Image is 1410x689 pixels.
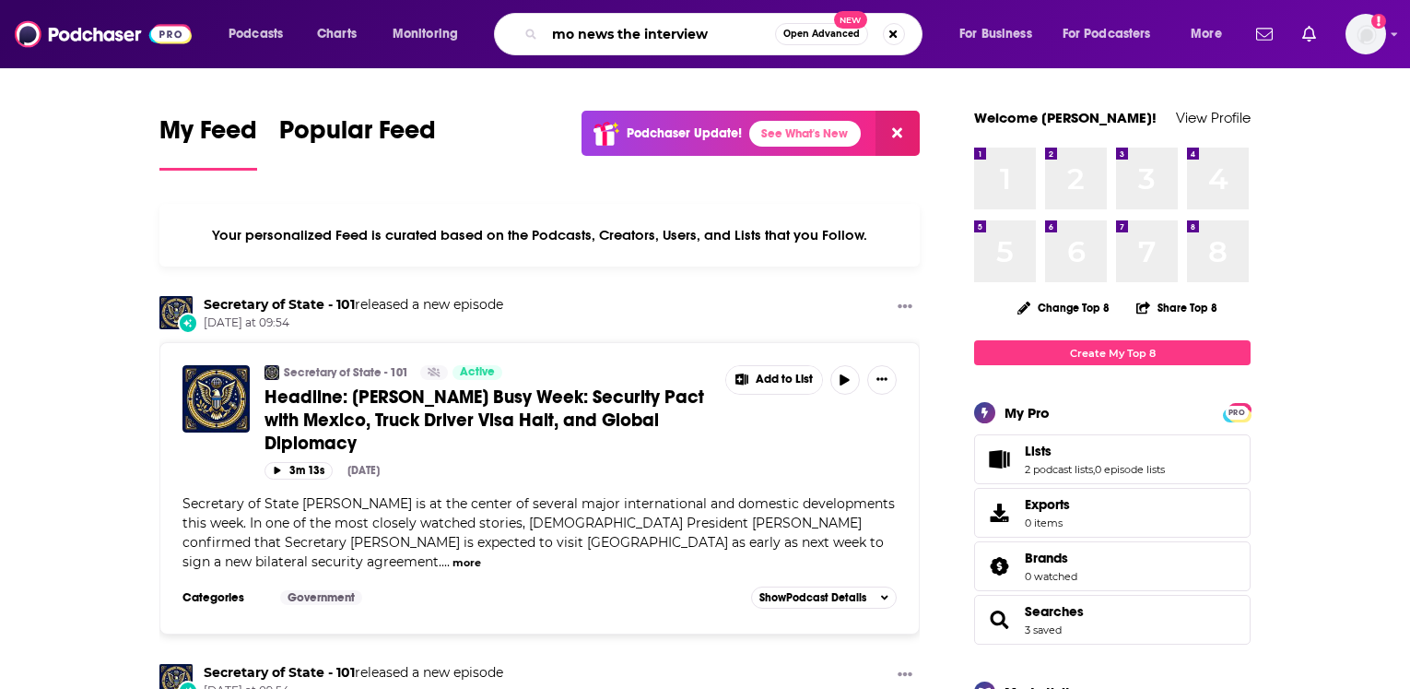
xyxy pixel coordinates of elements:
button: open menu [380,19,482,49]
a: 0 episode lists [1095,463,1165,476]
button: Show More Button [726,366,822,394]
button: Open AdvancedNew [775,23,868,45]
a: PRO [1226,405,1248,419]
a: 3 saved [1025,624,1062,636]
span: For Podcasters [1063,21,1151,47]
span: Exports [1025,496,1070,513]
p: Podchaser Update! [627,125,742,141]
a: Popular Feed [279,114,436,171]
h3: Categories [182,590,265,605]
img: Secretary of State - 101 [264,365,279,380]
a: Welcome [PERSON_NAME]! [974,109,1157,126]
button: open menu [1051,19,1178,49]
span: More [1191,21,1222,47]
span: Podcasts [229,21,283,47]
a: Show notifications dropdown [1295,18,1323,50]
span: Secretary of State [PERSON_NAME] is at the center of several major international and domestic dev... [182,495,895,570]
a: Create My Top 8 [974,340,1251,365]
span: Exports [981,500,1017,526]
span: Headline: [PERSON_NAME] Busy Week: Security Pact with Mexico, Truck Driver Visa Halt, and Global ... [264,386,704,455]
span: Add to List [756,373,813,386]
div: [DATE] [347,464,380,477]
button: 3m 13s [264,462,333,480]
button: open menu [1178,19,1245,49]
a: Secretary of State - 101 [204,296,355,313]
span: My Feed [159,114,257,157]
div: Your personalized Feed is curated based on the Podcasts, Creators, Users, and Lists that you Follow. [159,204,920,267]
span: New [834,11,867,29]
svg: Add a profile image [1371,14,1386,29]
a: Secretary of State - 101 [204,664,355,681]
span: [DATE] at 09:54 [204,315,503,331]
span: PRO [1226,406,1248,420]
a: See What's New [749,121,861,147]
span: Lists [974,434,1251,484]
input: Search podcasts, credits, & more... [545,19,775,49]
span: 0 items [1025,517,1070,529]
a: Searches [1025,603,1084,620]
a: Brands [1025,550,1077,566]
button: Change Top 8 [1006,296,1121,319]
span: Show Podcast Details [759,591,866,604]
button: Show More Button [867,365,897,395]
span: Monitoring [393,21,458,47]
a: 0 watched [1025,570,1077,583]
a: Searches [981,607,1017,633]
button: Show More Button [890,296,920,319]
a: Charts [305,19,368,49]
a: Brands [981,553,1017,579]
a: Lists [981,446,1017,472]
span: Searches [974,595,1251,645]
a: Headline: [PERSON_NAME] Busy Week: Security Pact with Mexico, Truck Driver Visa Halt, and Global ... [264,386,712,455]
img: User Profile [1345,14,1386,54]
a: 2 podcast lists [1025,463,1093,476]
a: Exports [974,488,1251,538]
button: open menu [216,19,307,49]
a: Lists [1025,443,1165,459]
a: My Feed [159,114,257,171]
div: Search podcasts, credits, & more... [511,13,940,55]
button: Show profile menu [1345,14,1386,54]
span: , [1093,463,1095,476]
span: For Business [959,21,1032,47]
button: open menu [946,19,1055,49]
a: Active [452,365,502,380]
img: Secretary of State - 101 [159,296,193,329]
button: ShowPodcast Details [751,587,897,609]
div: My Pro [1005,404,1050,422]
a: Show notifications dropdown [1249,18,1280,50]
span: Lists [1025,443,1052,459]
a: View Profile [1176,109,1251,126]
span: Popular Feed [279,114,436,157]
img: Podchaser - Follow, Share and Rate Podcasts [15,17,192,52]
h3: released a new episode [204,296,503,314]
span: Active [460,363,495,382]
div: New Episode [178,313,198,333]
span: Brands [974,541,1251,591]
h3: released a new episode [204,664,503,682]
span: Logged in as lizziehan [1345,14,1386,54]
a: Government [280,590,362,605]
a: Secretary of State - 101 [284,365,408,380]
img: Headline: Rubio's Busy Week: Security Pact with Mexico, Truck Driver Visa Halt, and Global Diplomacy [182,365,250,433]
button: more [452,555,481,571]
span: Open Advanced [783,30,860,39]
span: Brands [1025,550,1068,566]
button: Show More Button [890,664,920,687]
span: Charts [317,21,357,47]
span: ... [441,553,450,570]
button: Share Top 8 [1135,290,1218,326]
